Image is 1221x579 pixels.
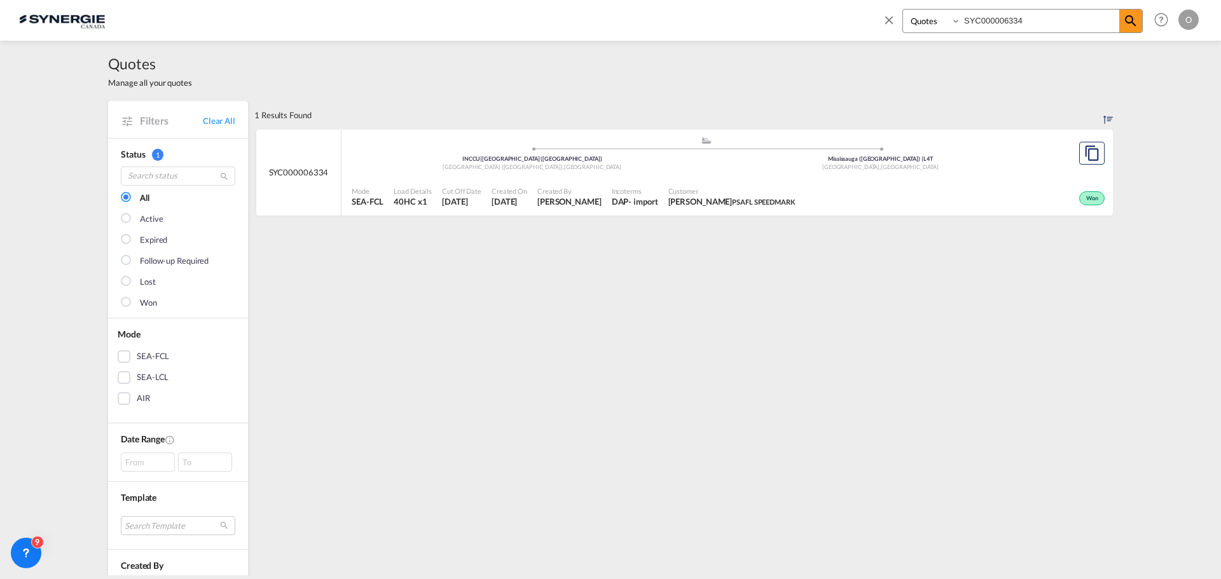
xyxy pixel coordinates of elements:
md-icon: assets/icons/custom/ship-fill.svg [699,137,714,144]
span: Help [1150,9,1172,31]
span: 40HC x 1 [394,196,432,207]
md-icon: assets/icons/custom/copyQuote.svg [1084,146,1100,161]
span: 26 Nov 2024 [492,196,527,207]
div: From [121,453,175,472]
div: Expired [140,234,167,247]
div: O [1178,10,1199,30]
span: INCCU [GEOGRAPHIC_DATA] ([GEOGRAPHIC_DATA]) [462,155,602,162]
div: Follow-up Required [140,255,209,268]
span: PSAFL SPEEDMARK [732,198,796,206]
span: Won [1086,194,1101,203]
span: [GEOGRAPHIC_DATA] [822,163,881,170]
span: [GEOGRAPHIC_DATA] ([GEOGRAPHIC_DATA]) [443,163,563,170]
div: SEA-LCL [137,371,169,384]
span: 1 [152,149,163,161]
span: , [563,163,564,170]
span: Pablo Gomez Saldarriaga [537,196,602,207]
span: 26 Nov 2024 [442,196,481,207]
span: Date Range [121,433,165,444]
div: DAP import [612,196,658,207]
a: Clear All [203,115,235,126]
span: , [880,163,881,170]
span: Load Details [394,186,432,196]
span: [GEOGRAPHIC_DATA] [564,163,621,170]
span: Created By [121,560,163,571]
div: SYC000006334 assets/icons/custom/ship-fill.svgassets/icons/custom/roll-o-plane.svgOriginPort of K... [256,130,1113,216]
img: 1f56c880d42311ef80fc7dca854c8e59.png [19,6,105,34]
md-checkbox: SEA-FCL [118,350,238,363]
span: SEA-FCL [352,196,383,207]
input: Search status [121,167,235,186]
md-checkbox: SEA-LCL [118,371,238,384]
span: Mode [118,329,141,339]
span: icon-magnify [1119,10,1142,32]
span: Filters [140,114,203,128]
div: Sort by: Created On [1103,101,1113,129]
md-icon: icon-close [882,13,896,27]
span: Template [121,492,156,503]
md-icon: icon-magnify [219,172,229,181]
md-icon: icon-magnify [1123,13,1138,29]
span: Mode [352,186,383,196]
div: To [178,453,232,472]
span: Status [121,149,145,160]
div: SEA-FCL [137,350,169,363]
span: Incoterms [612,186,658,196]
span: Customer [668,186,796,196]
span: [GEOGRAPHIC_DATA] [881,163,938,170]
div: Lost [140,276,156,289]
span: From To [121,453,235,472]
span: Created By [537,186,602,196]
md-icon: Created On [165,435,175,445]
md-checkbox: AIR [118,392,238,405]
span: | [921,155,923,162]
button: Copy Quote [1079,142,1105,165]
span: Created On [492,186,527,196]
span: Quotes [108,53,192,74]
div: DAP [612,196,629,207]
div: 1 Results Found [254,101,312,129]
span: | [480,155,482,162]
div: - import [628,196,658,207]
div: All [140,192,149,205]
span: Manage all your quotes [108,77,192,88]
div: Won [1079,191,1105,205]
div: Won [140,297,157,310]
span: Mississauga ([GEOGRAPHIC_DATA]) [828,155,923,162]
input: Enter Quotation Number [961,10,1119,32]
span: L4T [923,155,933,162]
span: Ajay Samanta PSAFL SPEEDMARK [668,196,796,207]
span: icon-close [882,9,902,39]
div: Active [140,213,163,226]
div: Status 1 [121,148,235,161]
span: SYC000006334 [269,167,329,178]
span: Cut Off Date [442,186,481,196]
div: Help [1150,9,1178,32]
div: AIR [137,392,150,405]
